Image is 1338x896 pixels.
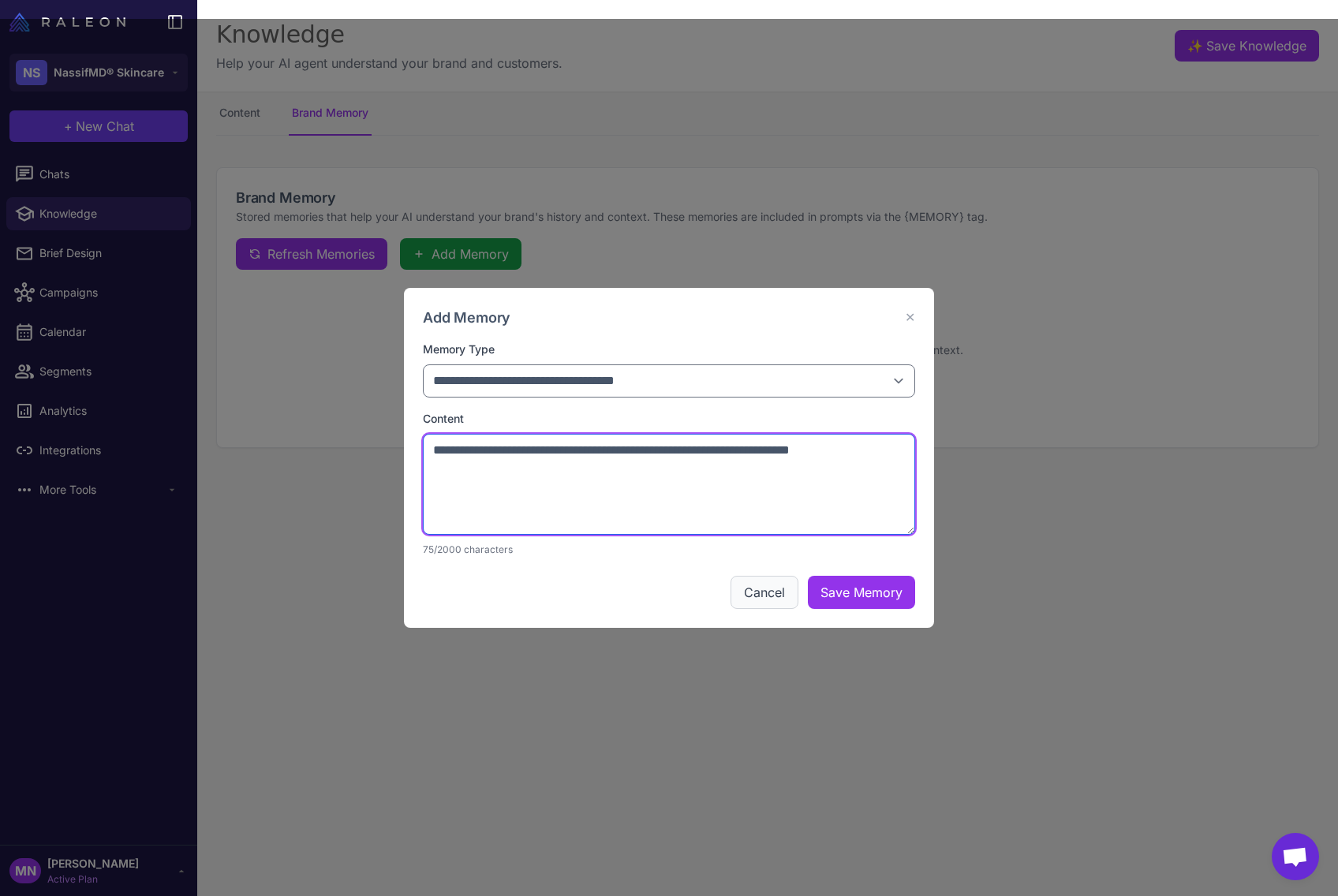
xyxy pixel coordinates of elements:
[423,341,915,358] label: Memory Type
[423,307,510,328] h3: Add Memory
[9,13,125,32] img: Raleon Logo
[423,410,915,427] label: Content
[9,13,132,32] a: Raleon Logo
[731,576,798,609] button: Cancel
[905,308,915,327] button: ✕
[1272,833,1319,880] div: Open chat
[808,576,915,609] button: Save Memory
[423,543,915,557] p: 75/2000 characters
